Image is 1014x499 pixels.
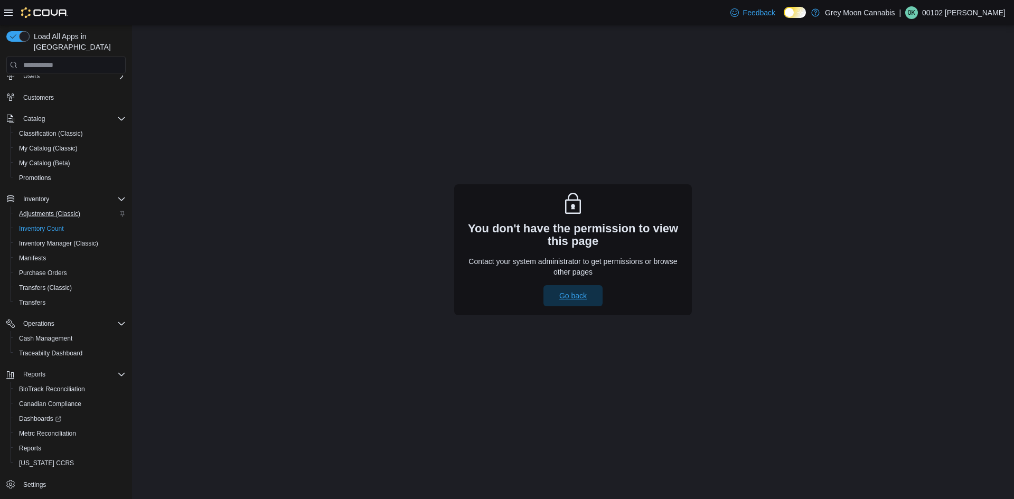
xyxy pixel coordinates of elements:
[463,256,683,277] p: Contact your system administrator to get permissions or browse other pages
[15,383,89,396] a: BioTrack Reconciliation
[15,267,126,279] span: Purchase Orders
[19,144,78,153] span: My Catalog (Classic)
[19,112,49,125] button: Catalog
[2,316,130,331] button: Operations
[11,441,130,456] button: Reports
[11,171,130,185] button: Promotions
[19,334,72,343] span: Cash Management
[15,296,126,309] span: Transfers
[15,412,65,425] a: Dashboards
[15,281,76,294] a: Transfers (Classic)
[11,295,130,310] button: Transfers
[23,72,40,80] span: Users
[19,70,126,82] span: Users
[19,159,70,167] span: My Catalog (Beta)
[11,236,130,251] button: Inventory Manager (Classic)
[19,254,46,262] span: Manifests
[2,477,130,492] button: Settings
[899,6,901,19] p: |
[15,332,126,345] span: Cash Management
[19,269,67,277] span: Purchase Orders
[15,281,126,294] span: Transfers (Classic)
[15,172,55,184] a: Promotions
[15,127,87,140] a: Classification (Classic)
[23,115,45,123] span: Catalog
[15,442,45,455] a: Reports
[19,129,83,138] span: Classification (Classic)
[11,156,130,171] button: My Catalog (Beta)
[11,382,130,397] button: BioTrack Reconciliation
[2,90,130,105] button: Customers
[15,222,126,235] span: Inventory Count
[2,367,130,382] button: Reports
[11,331,130,346] button: Cash Management
[743,7,775,18] span: Feedback
[11,456,130,470] button: [US_STATE] CCRS
[19,193,126,205] span: Inventory
[15,267,71,279] a: Purchase Orders
[15,127,126,140] span: Classification (Classic)
[2,192,130,206] button: Inventory
[15,157,74,170] a: My Catalog (Beta)
[15,398,126,410] span: Canadian Compliance
[19,70,44,82] button: Users
[825,6,895,19] p: Grey Moon Cannabis
[15,237,126,250] span: Inventory Manager (Classic)
[905,6,918,19] div: 00102 Kristian Serna
[15,252,50,265] a: Manifests
[2,69,130,83] button: Users
[15,142,82,155] a: My Catalog (Classic)
[23,370,45,379] span: Reports
[19,91,58,104] a: Customers
[19,112,126,125] span: Catalog
[19,224,64,233] span: Inventory Count
[11,141,130,156] button: My Catalog (Classic)
[11,280,130,295] button: Transfers (Classic)
[11,221,130,236] button: Inventory Count
[19,415,61,423] span: Dashboards
[559,290,587,301] span: Go back
[19,91,126,104] span: Customers
[15,157,126,170] span: My Catalog (Beta)
[19,368,126,381] span: Reports
[15,296,50,309] a: Transfers
[11,206,130,221] button: Adjustments (Classic)
[15,237,102,250] a: Inventory Manager (Classic)
[15,172,126,184] span: Promotions
[23,93,54,102] span: Customers
[23,195,49,203] span: Inventory
[2,111,130,126] button: Catalog
[15,347,126,360] span: Traceabilty Dashboard
[15,457,126,469] span: Washington CCRS
[15,383,126,396] span: BioTrack Reconciliation
[19,385,85,393] span: BioTrack Reconciliation
[11,126,130,141] button: Classification (Classic)
[19,429,76,438] span: Metrc Reconciliation
[23,319,54,328] span: Operations
[15,412,126,425] span: Dashboards
[15,208,84,220] a: Adjustments (Classic)
[15,427,80,440] a: Metrc Reconciliation
[15,347,87,360] a: Traceabilty Dashboard
[11,397,130,411] button: Canadian Compliance
[19,478,126,491] span: Settings
[15,398,86,410] a: Canadian Compliance
[11,426,130,441] button: Metrc Reconciliation
[21,7,68,18] img: Cova
[19,298,45,307] span: Transfers
[15,142,126,155] span: My Catalog (Classic)
[463,222,683,248] h3: You don't have the permission to view this page
[15,442,126,455] span: Reports
[30,31,126,52] span: Load All Apps in [GEOGRAPHIC_DATA]
[15,222,68,235] a: Inventory Count
[19,210,80,218] span: Adjustments (Classic)
[19,317,126,330] span: Operations
[19,444,41,453] span: Reports
[15,457,78,469] a: [US_STATE] CCRS
[19,349,82,357] span: Traceabilty Dashboard
[19,478,50,491] a: Settings
[23,481,46,489] span: Settings
[543,285,603,306] button: Go back
[11,411,130,426] a: Dashboards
